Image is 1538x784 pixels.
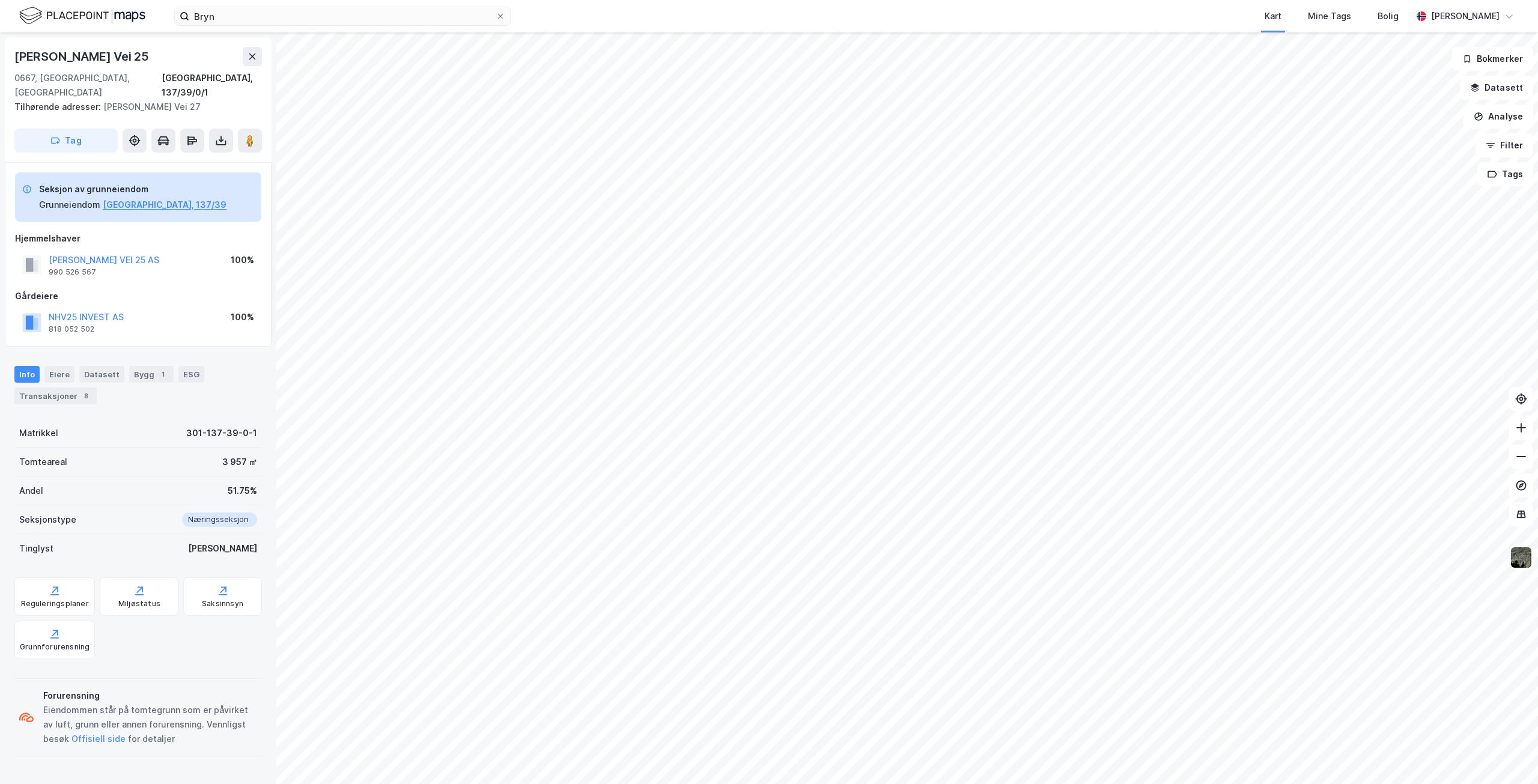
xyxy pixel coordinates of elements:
[79,366,124,383] div: Datasett
[15,289,261,303] div: Gårdeiere
[43,703,257,746] div: Eiendommen står på tomtegrunn som er påvirket av luft, grunn eller annen forurensning. Vennligst ...
[14,387,97,404] div: Transaksjoner
[19,541,53,556] div: Tinglyst
[1510,546,1533,569] img: 9k=
[43,688,257,703] div: Forurensning
[49,324,94,334] div: 818 052 502
[129,366,174,383] div: Bygg
[202,599,243,609] div: Saksinnsyn
[15,231,261,246] div: Hjemmelshaver
[19,5,145,26] img: logo.f888ab2527a4732fd821a326f86c7f29.svg
[1464,105,1533,129] button: Analyse
[1431,9,1500,23] div: [PERSON_NAME]
[222,455,257,469] div: 3 957 ㎡
[1265,9,1281,23] div: Kart
[14,100,252,114] div: [PERSON_NAME] Vei 27
[1378,9,1399,23] div: Bolig
[19,455,67,469] div: Tomteareal
[20,642,90,652] div: Grunnforurensning
[188,541,257,556] div: [PERSON_NAME]
[186,426,257,440] div: 301-137-39-0-1
[157,368,169,380] div: 1
[1308,9,1351,23] div: Mine Tags
[228,484,257,498] div: 51.75%
[1476,133,1533,157] button: Filter
[231,310,254,324] div: 100%
[162,71,262,100] div: [GEOGRAPHIC_DATA], 137/39/0/1
[14,71,162,100] div: 0667, [GEOGRAPHIC_DATA], [GEOGRAPHIC_DATA]
[80,390,92,402] div: 8
[21,599,89,609] div: Reguleringsplaner
[231,253,254,267] div: 100%
[1460,76,1533,100] button: Datasett
[39,198,100,212] div: Grunneiendom
[14,47,151,66] div: [PERSON_NAME] Vei 25
[1478,726,1538,784] div: Kontrollprogram for chat
[103,198,226,212] button: [GEOGRAPHIC_DATA], 137/39
[1478,726,1538,784] iframe: Chat Widget
[19,484,43,498] div: Andel
[14,102,103,112] span: Tilhørende adresser:
[39,182,226,196] div: Seksjon av grunneiendom
[14,366,40,383] div: Info
[118,599,160,609] div: Miljøstatus
[19,426,58,440] div: Matrikkel
[189,7,496,25] input: Søk på adresse, matrikkel, gårdeiere, leietakere eller personer
[44,366,74,383] div: Eiere
[1477,162,1533,186] button: Tags
[1452,47,1533,71] button: Bokmerker
[14,129,118,153] button: Tag
[49,267,96,277] div: 990 526 567
[19,512,76,527] div: Seksjonstype
[178,366,204,383] div: ESG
